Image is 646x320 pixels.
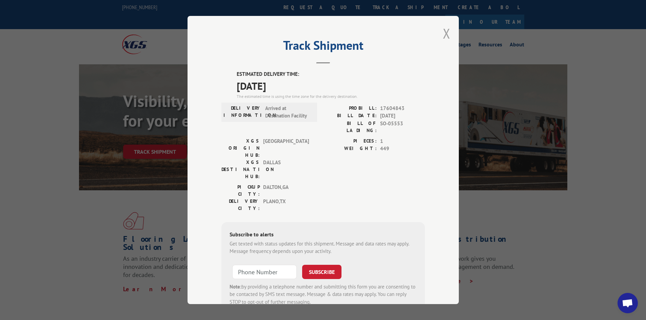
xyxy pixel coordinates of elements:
span: [DATE] [380,112,425,120]
button: Close modal [443,24,450,42]
label: BILL DATE: [323,112,377,120]
span: PLANO , TX [263,198,309,212]
label: XGS ORIGIN HUB: [221,137,260,159]
label: PIECES: [323,137,377,145]
div: Open chat [618,293,638,313]
h2: Track Shipment [221,41,425,54]
input: Phone Number [232,265,297,279]
span: 449 [380,145,425,153]
span: 1 [380,137,425,145]
span: SO-05553 [380,120,425,134]
label: XGS DESTINATION HUB: [221,159,260,180]
label: PROBILL: [323,105,377,112]
label: PICKUP CITY: [221,184,260,198]
span: [GEOGRAPHIC_DATA] [263,137,309,159]
label: DELIVERY CITY: [221,198,260,212]
label: ESTIMATED DELIVERY TIME: [237,70,425,78]
label: DELIVERY INFORMATION: [223,105,262,120]
button: SUBSCRIBE [302,265,341,279]
span: [DATE] [237,78,425,93]
span: DALLAS [263,159,309,180]
div: Get texted with status updates for this shipment. Message and data rates may apply. Message frequ... [230,240,417,255]
strong: Note: [230,283,241,290]
div: Subscribe to alerts [230,230,417,240]
label: BILL OF LADING: [323,120,377,134]
div: by providing a telephone number and submitting this form you are consenting to be contacted by SM... [230,283,417,306]
label: WEIGHT: [323,145,377,153]
span: 17604843 [380,105,425,112]
span: Arrived at Destination Facility [265,105,311,120]
span: DALTON , GA [263,184,309,198]
div: The estimated time is using the time zone for the delivery destination. [237,93,425,100]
